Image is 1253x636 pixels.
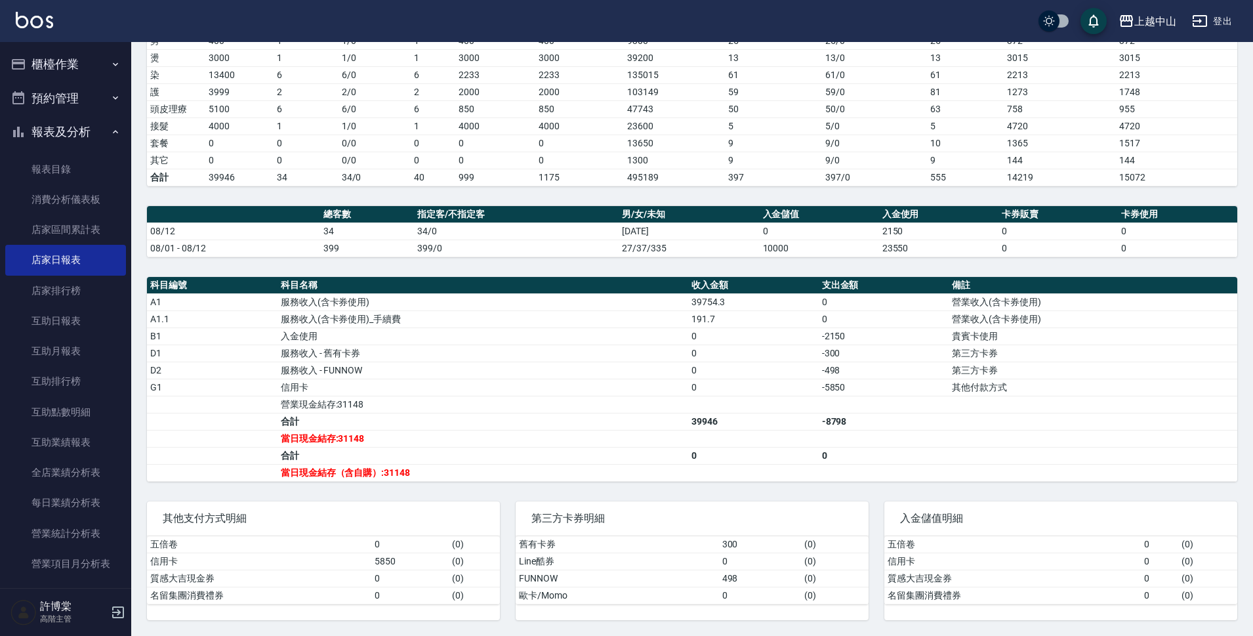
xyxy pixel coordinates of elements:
td: 850 [535,100,624,117]
td: 1517 [1116,135,1237,152]
td: 300 [719,536,801,553]
td: 9 [725,135,822,152]
th: 科目編號 [147,277,277,294]
td: 0 [535,135,624,152]
td: 6 / 0 [339,66,411,83]
td: 13 [725,49,822,66]
td: 5 [725,117,822,135]
td: 2 [411,83,455,100]
td: 399/0 [414,240,619,257]
td: 15072 [1116,169,1237,186]
th: 入金儲值 [760,206,879,223]
td: 0 [411,135,455,152]
td: 質感大吉現金券 [147,570,371,587]
td: 397 [725,169,822,186]
th: 總客數 [320,206,414,223]
td: ( 0 ) [449,570,500,587]
a: 設計師業績表 [5,579,126,609]
td: 4720 [1116,117,1237,135]
th: 入金使用 [879,206,998,223]
a: 互助月報表 [5,336,126,366]
td: 1273 [1004,83,1117,100]
td: 當日現金結存（含自購）:31148 [277,464,688,481]
td: 0 [688,447,819,464]
td: 服務收入 - FUNNOW [277,362,688,379]
td: 13650 [624,135,724,152]
a: 互助點數明細 [5,397,126,427]
td: -300 [819,345,949,362]
td: 13400 [205,66,274,83]
button: 登出 [1187,9,1237,33]
td: ( 0 ) [449,587,500,604]
td: 1 / 0 [339,49,411,66]
td: ( 0 ) [801,570,869,587]
td: 質感大吉現金券 [884,570,1141,587]
td: 歐卡/Momo [516,587,719,604]
td: 2233 [455,66,535,83]
td: 護 [147,83,205,100]
td: 0 [274,135,339,152]
th: 卡券使用 [1118,206,1237,223]
td: 850 [455,100,535,117]
td: 服務收入 - 舊有卡券 [277,345,688,362]
td: 1 [411,117,455,135]
td: Line酷券 [516,553,719,570]
td: 6 [411,100,455,117]
td: 39754.3 [688,293,819,310]
td: 191.7 [688,310,819,328]
a: 報表目錄 [5,154,126,184]
td: 0 [688,345,819,362]
h5: 許博棠 [40,600,107,613]
td: 0 [535,152,624,169]
td: 23550 [879,240,998,257]
td: 第三方卡券 [949,362,1237,379]
td: 144 [1116,152,1237,169]
table: a dense table [516,536,869,604]
td: 2 [274,83,339,100]
a: 互助日報表 [5,306,126,336]
button: 預約管理 [5,81,126,116]
td: 27/37/335 [619,240,760,257]
td: 3000 [535,49,624,66]
td: 397/0 [822,169,927,186]
td: 五倍卷 [147,536,371,553]
td: 2000 [455,83,535,100]
td: 服務收入(含卡券使用)_手續費 [277,310,688,328]
td: 0 [1141,587,1179,604]
td: 貴賓卡使用 [949,328,1237,345]
td: A1 [147,293,277,310]
img: Person [10,599,37,625]
td: 0 [205,135,274,152]
td: 39946 [205,169,274,186]
p: 高階主管 [40,613,107,625]
td: 0 [688,362,819,379]
td: 08/12 [147,223,320,240]
td: 4000 [535,117,624,135]
td: 0 [205,152,274,169]
td: ( 0 ) [449,553,500,570]
th: 男/女/未知 [619,206,760,223]
td: -498 [819,362,949,379]
td: 4000 [455,117,535,135]
td: 名留集團消費禮券 [884,587,1141,604]
td: 0 [719,587,801,604]
td: 758 [1004,100,1117,117]
td: 23600 [624,117,724,135]
td: 套餐 [147,135,205,152]
td: 服務收入(含卡券使用) [277,293,688,310]
td: 5 [927,117,1004,135]
td: 10000 [760,240,879,257]
th: 指定客/不指定客 [414,206,619,223]
th: 卡券販賣 [998,206,1118,223]
td: 1 [274,49,339,66]
img: Logo [16,12,53,28]
td: 9 / 0 [822,135,927,152]
td: 1 / 0 [339,117,411,135]
td: 合計 [277,447,688,464]
button: 上越中山 [1113,8,1181,35]
td: 營業收入(含卡券使用) [949,293,1237,310]
td: ( 0 ) [1178,536,1237,553]
td: 2213 [1116,66,1237,83]
td: B1 [147,328,277,345]
td: D1 [147,345,277,362]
